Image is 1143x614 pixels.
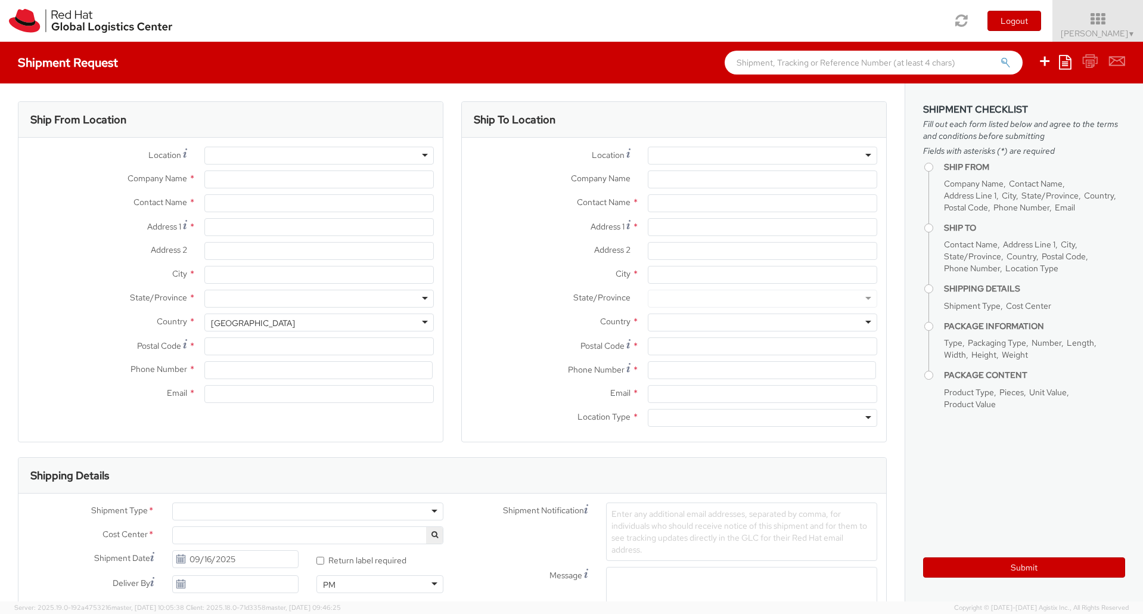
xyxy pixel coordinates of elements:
[1055,202,1075,213] span: Email
[993,202,1049,213] span: Phone Number
[133,197,187,207] span: Contact Name
[148,150,181,160] span: Location
[944,202,988,213] span: Postal Code
[1002,190,1016,201] span: City
[549,570,582,581] span: Message
[1003,239,1055,250] span: Address Line 1
[577,197,630,207] span: Contact Name
[923,104,1125,115] h3: Shipment Checklist
[130,292,187,303] span: State/Province
[147,221,181,232] span: Address 1
[103,528,148,542] span: Cost Center
[128,173,187,184] span: Company Name
[131,364,187,374] span: Phone Number
[503,504,584,517] span: Shipment Notification
[610,387,630,398] span: Email
[1021,190,1079,201] span: State/Province
[167,387,187,398] span: Email
[151,244,187,255] span: Address 2
[1084,190,1114,201] span: Country
[611,508,867,555] span: Enter any additional email addresses, separated by comma, for individuals who should receive noti...
[113,577,150,590] span: Deliver By
[1067,337,1094,348] span: Length
[616,268,630,279] span: City
[591,221,625,232] span: Address 1
[944,337,962,348] span: Type
[592,150,625,160] span: Location
[577,411,630,422] span: Location Type
[14,603,184,612] span: Server: 2025.19.0-192a4753216
[91,504,148,518] span: Shipment Type
[1009,178,1063,189] span: Contact Name
[1042,251,1086,262] span: Postal Code
[944,251,1001,262] span: State/Province
[571,173,630,184] span: Company Name
[1007,251,1036,262] span: Country
[944,224,1125,232] h4: Ship To
[944,239,998,250] span: Contact Name
[944,371,1125,380] h4: Package Content
[1002,349,1028,360] span: Weight
[94,552,150,565] span: Shipment Date
[954,603,1129,613] span: Copyright © [DATE]-[DATE] Agistix Inc., All Rights Reserved
[1032,337,1061,348] span: Number
[323,579,336,591] div: PM
[580,340,625,351] span: Postal Code
[923,118,1125,142] span: Fill out each form listed below and agree to the terms and conditions before submitting
[111,603,184,612] span: master, [DATE] 10:05:38
[968,337,1026,348] span: Packaging Type
[172,268,187,279] span: City
[944,349,966,360] span: Width
[1029,387,1067,398] span: Unit Value
[971,349,996,360] span: Height
[944,284,1125,293] h4: Shipping Details
[923,557,1125,578] button: Submit
[30,114,126,126] h3: Ship From Location
[987,11,1041,31] button: Logout
[137,340,181,351] span: Postal Code
[186,603,341,612] span: Client: 2025.18.0-71d3358
[600,316,630,327] span: Country
[316,557,324,565] input: Return label required
[573,292,630,303] span: State/Province
[594,244,630,255] span: Address 2
[18,56,118,69] h4: Shipment Request
[211,317,295,329] div: [GEOGRAPHIC_DATA]
[474,114,555,126] h3: Ship To Location
[944,322,1125,331] h4: Package Information
[30,470,109,482] h3: Shipping Details
[1005,263,1058,274] span: Location Type
[9,9,172,33] img: rh-logistics-00dfa346123c4ec078e1.svg
[1061,239,1075,250] span: City
[316,553,408,566] label: Return label required
[266,603,341,612] span: master, [DATE] 09:46:25
[944,300,1001,311] span: Shipment Type
[157,316,187,327] span: Country
[1128,29,1135,39] span: ▼
[944,399,996,410] span: Product Value
[1061,28,1135,39] span: [PERSON_NAME]
[568,364,625,375] span: Phone Number
[944,178,1004,189] span: Company Name
[923,145,1125,157] span: Fields with asterisks (*) are required
[1006,300,1051,311] span: Cost Center
[944,190,996,201] span: Address Line 1
[999,387,1024,398] span: Pieces
[944,163,1125,172] h4: Ship From
[944,387,994,398] span: Product Type
[944,263,1000,274] span: Phone Number
[725,51,1023,75] input: Shipment, Tracking or Reference Number (at least 4 chars)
